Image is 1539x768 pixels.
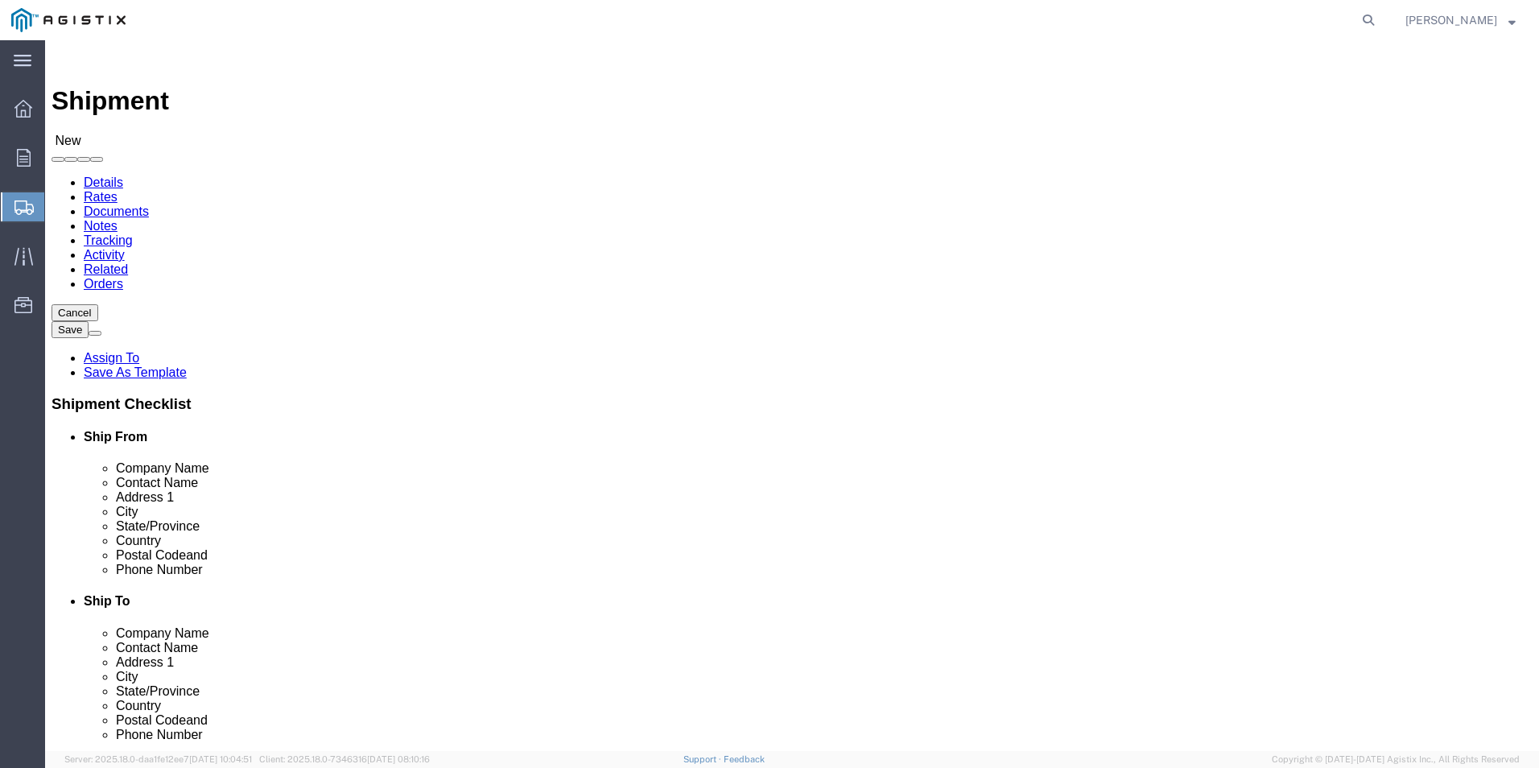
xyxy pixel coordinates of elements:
[1272,753,1520,766] span: Copyright © [DATE]-[DATE] Agistix Inc., All Rights Reserved
[45,40,1539,751] iframe: FS Legacy Container
[189,754,252,764] span: [DATE] 10:04:51
[367,754,430,764] span: [DATE] 08:10:16
[1405,11,1497,29] span: John Rubino
[1405,10,1516,30] button: [PERSON_NAME]
[724,754,765,764] a: Feedback
[683,754,724,764] a: Support
[64,754,252,764] span: Server: 2025.18.0-daa1fe12ee7
[11,8,126,32] img: logo
[259,754,430,764] span: Client: 2025.18.0-7346316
